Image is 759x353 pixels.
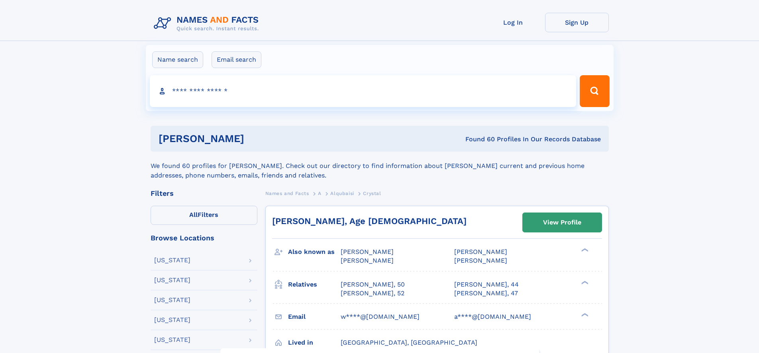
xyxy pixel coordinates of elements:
[454,248,507,255] span: [PERSON_NAME]
[454,257,507,264] span: [PERSON_NAME]
[150,75,577,107] input: search input
[318,191,322,196] span: A
[454,280,519,289] a: [PERSON_NAME], 44
[579,312,589,317] div: ❯
[341,339,477,346] span: [GEOGRAPHIC_DATA], [GEOGRAPHIC_DATA]
[151,152,609,180] div: We found 60 profiles for [PERSON_NAME]. Check out our directory to find information about [PERSON...
[363,191,381,196] span: Crystal
[272,216,467,226] a: [PERSON_NAME], Age [DEMOGRAPHIC_DATA]
[154,277,190,283] div: [US_STATE]
[341,280,405,289] a: [PERSON_NAME], 50
[265,188,309,198] a: Names and Facts
[159,134,355,144] h1: [PERSON_NAME]
[152,51,203,68] label: Name search
[454,289,518,298] a: [PERSON_NAME], 47
[288,336,341,349] h3: Lived in
[151,206,257,225] label: Filters
[288,245,341,259] h3: Also known as
[288,278,341,291] h3: Relatives
[543,213,581,232] div: View Profile
[154,337,190,343] div: [US_STATE]
[580,75,609,107] button: Search Button
[330,191,354,196] span: Alqubaisi
[151,190,257,197] div: Filters
[579,280,589,285] div: ❯
[341,289,404,298] a: [PERSON_NAME], 52
[189,211,198,218] span: All
[288,310,341,324] h3: Email
[341,257,394,264] span: [PERSON_NAME]
[523,213,602,232] a: View Profile
[579,248,589,253] div: ❯
[545,13,609,32] a: Sign Up
[341,248,394,255] span: [PERSON_NAME]
[481,13,545,32] a: Log In
[355,135,601,144] div: Found 60 Profiles In Our Records Database
[151,234,257,242] div: Browse Locations
[154,317,190,323] div: [US_STATE]
[154,257,190,263] div: [US_STATE]
[212,51,261,68] label: Email search
[154,297,190,303] div: [US_STATE]
[330,188,354,198] a: Alqubaisi
[151,13,265,34] img: Logo Names and Facts
[318,188,322,198] a: A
